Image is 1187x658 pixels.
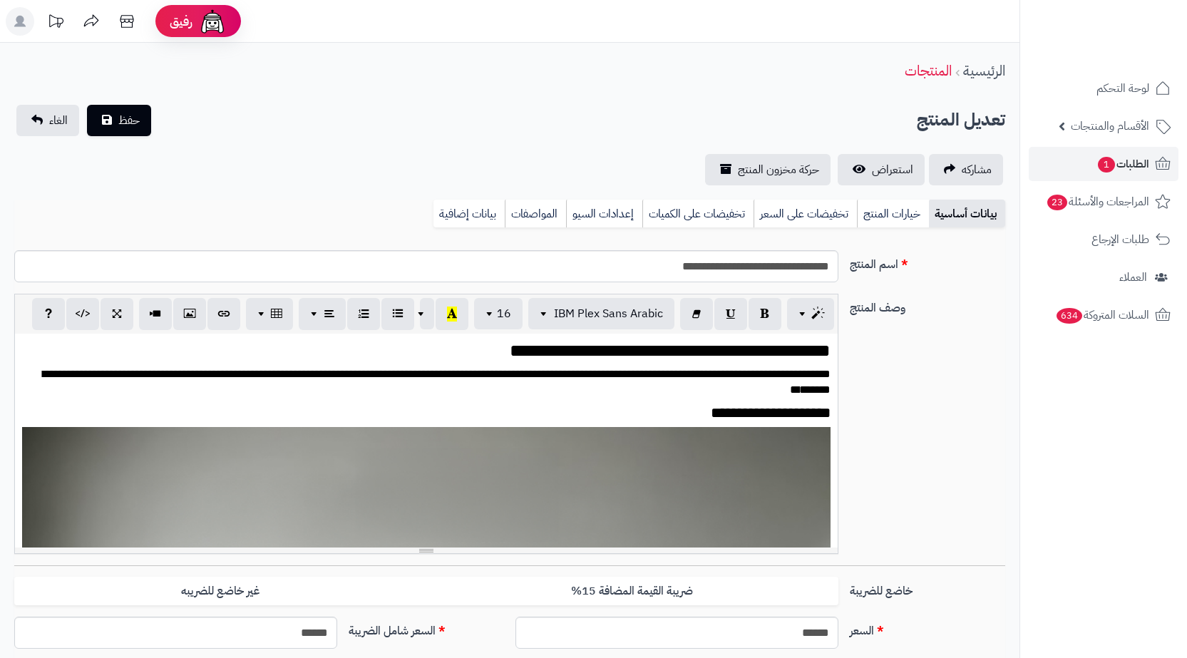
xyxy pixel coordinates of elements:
[705,154,831,185] a: حركة مخزون المنتج
[505,200,566,228] a: المواصفات
[963,60,1005,81] a: الرئيسية
[929,154,1003,185] a: مشاركه
[1029,298,1178,332] a: السلات المتروكة634
[1029,185,1178,219] a: المراجعات والأسئلة23
[49,112,68,129] span: الغاء
[198,7,227,36] img: ai-face.png
[642,200,754,228] a: تخفيضات على الكميات
[1091,230,1149,250] span: طلبات الإرجاع
[1055,305,1149,325] span: السلات المتروكة
[738,161,819,178] span: حركة مخزون المنتج
[962,161,992,178] span: مشاركه
[929,200,1005,228] a: بيانات أساسية
[554,305,663,322] span: IBM Plex Sans Arabic
[170,13,192,30] span: رفيق
[1029,147,1178,181] a: الطلبات1
[1029,71,1178,106] a: لوحة التحكم
[838,154,925,185] a: استعراض
[16,105,79,136] a: الغاء
[474,298,523,329] button: 16
[566,200,642,228] a: إعدادات السيو
[905,60,952,81] a: المنتجات
[1029,260,1178,294] a: العملاء
[343,617,510,639] label: السعر شامل الضريبة
[844,250,1011,273] label: اسم المنتج
[857,200,929,228] a: خيارات المنتج
[118,112,140,129] span: حفظ
[872,161,913,178] span: استعراض
[1096,78,1149,98] span: لوحة التحكم
[497,305,511,322] span: 16
[844,294,1011,317] label: وصف المنتج
[38,7,73,39] a: تحديثات المنصة
[844,577,1011,600] label: خاضع للضريبة
[917,106,1005,135] h2: تعديل المنتج
[844,617,1011,639] label: السعر
[1029,222,1178,257] a: طلبات الإرجاع
[1096,154,1149,174] span: الطلبات
[433,200,505,228] a: بيانات إضافية
[754,200,857,228] a: تخفيضات على السعر
[1047,195,1067,210] span: 23
[1057,308,1082,324] span: 634
[528,298,674,329] button: IBM Plex Sans Arabic
[1119,267,1147,287] span: العملاء
[1071,116,1149,136] span: الأقسام والمنتجات
[1098,157,1115,173] span: 1
[426,577,838,606] label: ضريبة القيمة المضافة 15%
[1046,192,1149,212] span: المراجعات والأسئلة
[87,105,151,136] button: حفظ
[14,577,426,606] label: غير خاضع للضريبه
